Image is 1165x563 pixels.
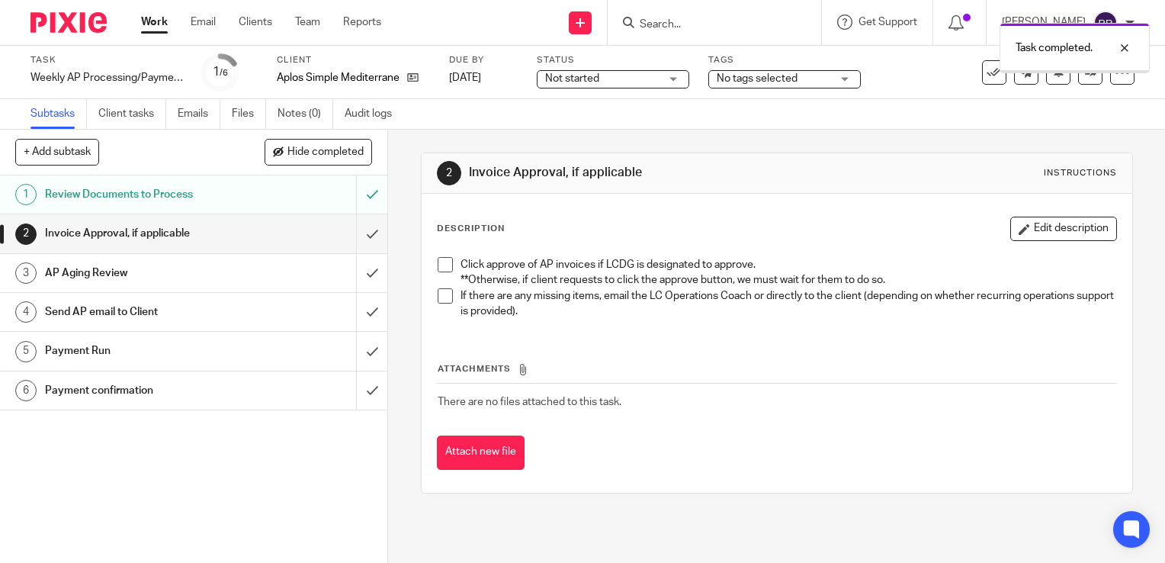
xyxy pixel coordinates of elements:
h1: Invoice Approval, if applicable [469,165,809,181]
a: Emails [178,99,220,129]
img: svg%3E [1093,11,1118,35]
a: Reports [343,14,381,30]
p: If there are any missing items, email the LC Operations Coach or directly to the client (dependin... [461,288,1116,320]
p: **Otherwise, if client requests to click the approve button, we must wait for them to do so. [461,272,1116,288]
a: Team [295,14,320,30]
button: + Add subtask [15,139,99,165]
span: [DATE] [449,72,481,83]
a: Audit logs [345,99,403,129]
a: Email [191,14,216,30]
small: /6 [220,69,228,77]
h1: Payment Run [45,339,242,362]
img: Pixie [30,12,107,33]
h1: Payment confirmation [45,379,242,402]
div: 1 [213,63,228,81]
div: 4 [15,301,37,323]
span: Hide completed [287,146,364,159]
h1: Review Documents to Process [45,183,242,206]
a: Subtasks [30,99,87,129]
button: Hide completed [265,139,372,165]
label: Status [537,54,689,66]
div: 6 [15,380,37,401]
a: Work [141,14,168,30]
p: Task completed. [1016,40,1093,56]
div: 3 [15,262,37,284]
button: Edit description [1010,217,1117,241]
a: Files [232,99,266,129]
p: Aplos Simple Mediterranean [277,70,400,85]
label: Client [277,54,430,66]
div: 5 [15,341,37,362]
p: Click approve of AP invoices if LCDG is designated to approve. [461,257,1116,272]
button: Attach new file [437,436,525,470]
span: No tags selected [717,73,798,84]
a: Clients [239,14,272,30]
span: There are no files attached to this task. [438,397,621,407]
h1: Invoice Approval, if applicable [45,222,242,245]
h1: AP Aging Review [45,262,242,285]
div: 2 [437,161,461,185]
a: Notes (0) [278,99,333,129]
div: Weekly AP Processing/Payment [30,70,183,85]
h1: Send AP email to Client [45,301,242,323]
div: Instructions [1044,167,1117,179]
div: 2 [15,224,37,245]
label: Due by [449,54,518,66]
p: Description [437,223,505,235]
div: 1 [15,184,37,205]
label: Task [30,54,183,66]
span: Attachments [438,365,511,373]
a: Client tasks [98,99,166,129]
span: Not started [545,73,599,84]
